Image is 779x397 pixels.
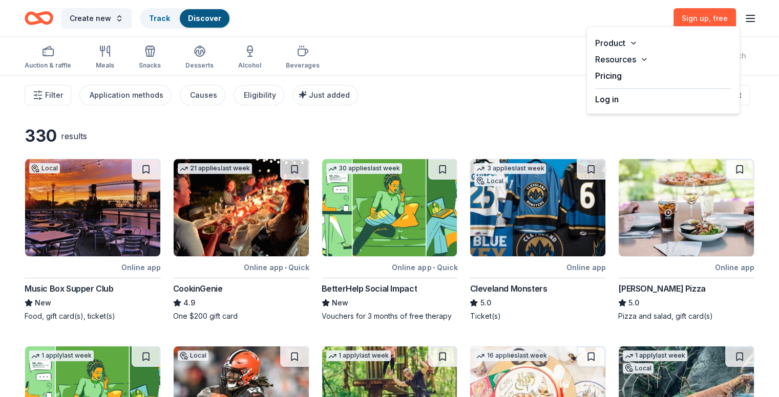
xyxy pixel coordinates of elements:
[25,6,53,30] a: Home
[392,261,457,274] div: Online app Quick
[309,91,350,99] span: Just added
[25,85,71,105] button: Filter
[623,363,654,373] div: Local
[470,282,547,295] div: Cleveland Monsters
[25,126,57,146] div: 330
[45,89,63,101] span: Filter
[244,261,309,274] div: Online app Quick
[628,297,639,309] span: 5.0
[566,261,606,274] div: Online app
[618,311,754,321] div: Pizza and salad, gift card(s)
[326,163,402,174] div: 30 applies last week
[140,8,230,29] button: TrackDiscover
[149,14,170,23] a: Track
[286,41,320,75] button: Beverages
[139,41,161,75] button: Snacks
[673,8,736,29] a: Sign up, free
[178,163,252,174] div: 21 applies last week
[188,14,221,23] a: Discover
[619,159,754,256] img: Image for Dewey's Pizza
[173,311,309,321] div: One $200 gift card
[292,85,358,105] button: Just added
[238,41,261,75] button: Alcohol
[61,8,132,29] button: Create new
[332,297,348,309] span: New
[29,350,94,361] div: 1 apply last week
[29,163,60,173] div: Local
[173,282,223,295] div: CookinGenie
[587,35,740,51] button: Product
[25,41,71,75] button: Auction & raffle
[623,350,687,361] div: 1 apply last week
[322,159,457,256] img: Image for BetterHelp Social Impact
[595,93,619,105] button: Log in
[286,61,320,70] div: Beverages
[480,297,491,309] span: 5.0
[715,261,754,274] div: Online app
[322,159,458,321] a: Image for BetterHelp Social Impact30 applieslast weekOnline app•QuickBetterHelp Social ImpactNewV...
[70,12,111,25] span: Create new
[470,159,606,321] a: Image for Cleveland Monsters3 applieslast weekLocalOnline appCleveland Monsters5.0Ticket(s)
[174,159,309,256] img: Image for CookinGenie
[587,51,740,68] button: Resources
[474,176,505,186] div: Local
[190,89,217,101] div: Causes
[474,350,549,361] div: 16 applies last week
[433,263,435,272] span: •
[470,159,605,256] img: Image for Cleveland Monsters
[183,297,195,309] span: 4.9
[180,85,225,105] button: Causes
[139,61,161,70] div: Snacks
[238,61,261,70] div: Alcohol
[25,282,114,295] div: Music Box Supper Club
[618,282,705,295] div: [PERSON_NAME] Pizza
[474,163,546,174] div: 3 applies last week
[470,311,606,321] div: Ticket(s)
[90,89,163,101] div: Application methods
[595,71,622,81] a: Pricing
[185,61,214,70] div: Desserts
[709,14,728,23] span: , free
[25,311,161,321] div: Food, gift card(s), ticket(s)
[285,263,287,272] span: •
[173,159,309,321] a: Image for CookinGenie21 applieslast weekOnline app•QuickCookinGenie4.9One $200 gift card
[121,261,161,274] div: Online app
[61,130,87,142] div: results
[79,85,172,105] button: Application methods
[326,350,391,361] div: 1 apply last week
[234,85,284,105] button: Eligibility
[25,159,161,321] a: Image for Music Box Supper ClubLocalOnline appMusic Box Supper ClubNewFood, gift card(s), ticket(s)
[25,159,160,256] img: Image for Music Box Supper Club
[96,41,114,75] button: Meals
[244,89,276,101] div: Eligibility
[322,282,417,295] div: BetterHelp Social Impact
[35,297,51,309] span: New
[322,311,458,321] div: Vouchers for 3 months of free therapy
[185,41,214,75] button: Desserts
[96,61,114,70] div: Meals
[178,350,208,361] div: Local
[682,14,728,23] span: Sign up
[618,159,754,321] a: Image for Dewey's PizzaOnline app[PERSON_NAME] Pizza5.0Pizza and salad, gift card(s)
[25,61,71,70] div: Auction & raffle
